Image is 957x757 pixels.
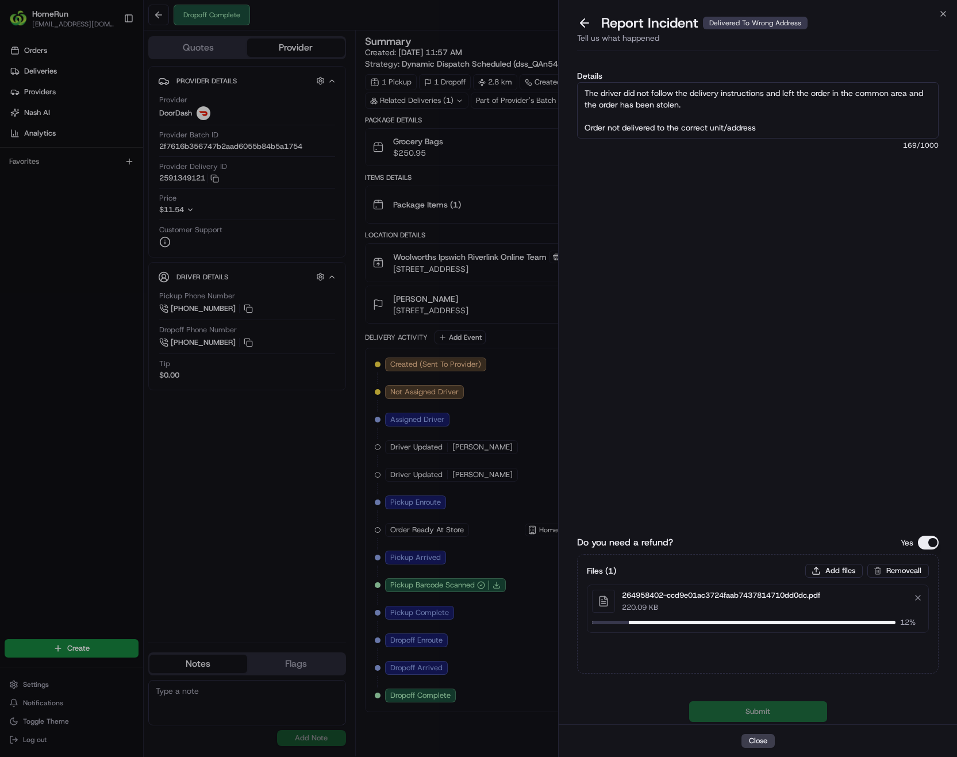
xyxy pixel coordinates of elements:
[622,590,820,601] p: 264958402-ccd9e01ac3724faab7437814710dd0dc.pdf
[577,141,939,150] span: 169 /1000
[900,617,921,628] span: 12 %
[741,734,775,748] button: Close
[867,564,929,578] button: Removeall
[805,564,863,578] button: Add files
[577,82,939,139] textarea: The driver did not follow the delivery instructions and left the order in the common area and the...
[622,602,820,613] p: 220.09 KB
[910,590,926,606] button: Remove file
[703,17,808,29] div: Delivered To Wrong Address
[577,536,673,550] label: Do you need a refund?
[577,72,939,80] label: Details
[901,537,913,548] p: Yes
[601,14,808,32] p: Report Incident
[577,32,939,51] div: Tell us what happened
[587,565,616,577] h3: Files ( 1 )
